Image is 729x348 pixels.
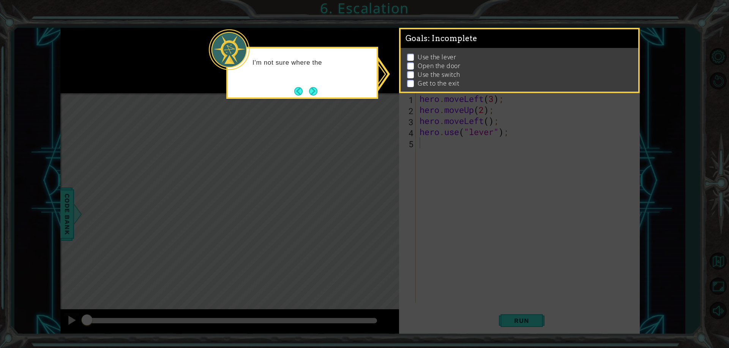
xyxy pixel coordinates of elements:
button: Next [308,86,318,96]
p: Use the lever [418,53,456,61]
p: Open the door [418,62,460,70]
span: Goals [406,34,477,43]
p: I'm not sure where the [252,59,371,67]
p: Get to the exit [418,79,459,87]
button: Back [294,87,309,95]
p: Use the switch [418,70,460,79]
span: : Incomplete [428,34,477,43]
